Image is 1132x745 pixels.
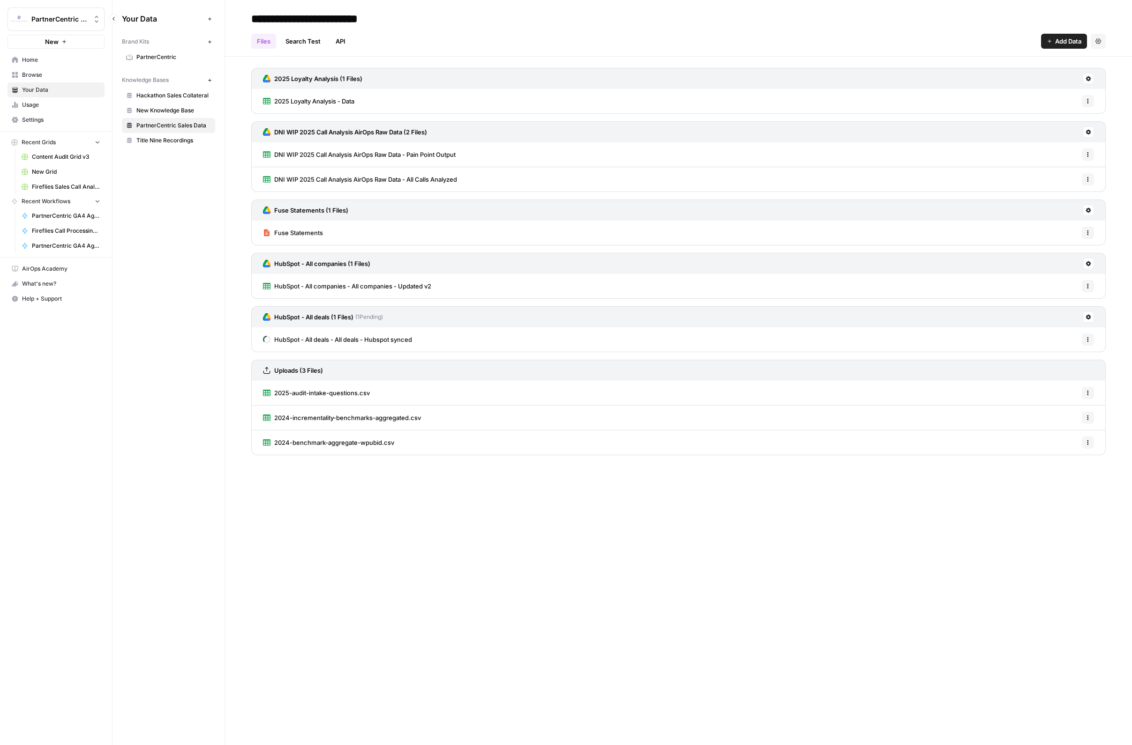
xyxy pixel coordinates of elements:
a: New Knowledge Base [122,103,215,118]
a: 2024-benchmark-aggregate-wpubid.csv [263,430,394,455]
a: 2025 Loyalty Analysis - Data [263,89,354,113]
span: DNI WIP 2025 Call Analysis AirOps Raw Data - Pain Point Output [274,150,456,159]
a: Fuse Statements [263,221,323,245]
span: Your Data [122,13,204,24]
span: Your Data [22,86,100,94]
h3: Fuse Statements (1 Files) [274,206,348,215]
a: HubSpot - All deals (1 Files)(1Pending) [263,307,383,327]
span: PartnerCentric GA4 Agent - Leads - SQLs [32,212,100,220]
a: Your Data [7,82,105,97]
span: HubSpot - All companies - All companies - Updated v2 [274,281,431,291]
a: Content Audit Grid v3 [17,149,105,164]
span: Hackathon Sales Collateral [136,91,211,100]
span: Home [22,56,100,64]
a: Fuse Statements (1 Files) [263,200,348,221]
a: 2024-incrementality-benchmarks-aggregated.csv [263,406,421,430]
a: DNI WIP 2025 Call Analysis AirOps Raw Data (2 Files) [263,122,427,142]
a: Usage [7,97,105,112]
a: DNI WIP 2025 Call Analysis AirOps Raw Data - All Calls Analyzed [263,167,457,192]
span: PartnerCentric GA4 Agent [32,242,100,250]
a: API [330,34,351,49]
button: Add Data [1041,34,1087,49]
h3: HubSpot - All deals (1 Files) [274,312,353,322]
h3: Uploads (3 Files) [274,366,323,375]
a: HubSpot - All deals - All deals - Hubspot synced [263,327,412,352]
a: Files [251,34,276,49]
a: New Grid [17,164,105,179]
span: Knowledge Bases [122,76,169,84]
span: Fireflies Call Processing for CS [32,227,100,235]
button: Workspace: PartnerCentric Sales Tools [7,7,105,31]
span: PartnerCentric Sales Tools [31,15,88,24]
img: PartnerCentric Sales Tools Logo [11,11,28,28]
span: New Knowledge Base [136,106,211,115]
span: Help + Support [22,295,100,303]
span: Usage [22,101,100,109]
a: PartnerCentric Sales Data [122,118,215,133]
span: Settings [22,116,100,124]
a: PartnerCentric GA4 Agent - Leads - SQLs [17,208,105,223]
span: 2024-incrementality-benchmarks-aggregated.csv [274,413,421,422]
a: AirOps Academy [7,261,105,276]
a: PartnerCentric [122,50,215,65]
span: New [45,37,59,46]
a: Title Nine Recordings [122,133,215,148]
a: Fireflies Sales Call Analysis For CS [17,179,105,194]
a: HubSpot - All companies - All companies - Updated v2 [263,274,431,298]
a: Browse [7,67,105,82]
button: Recent Workflows [7,194,105,208]
div: What's new? [8,277,104,291]
span: Fireflies Sales Call Analysis For CS [32,183,100,191]
button: New [7,35,105,49]
a: Search Test [280,34,326,49]
h3: 2025 Loyalty Analysis (1 Files) [274,74,362,83]
span: Fuse Statements [274,228,323,237]
span: Browse [22,71,100,79]
span: Recent Grids [22,138,56,147]
a: Home [7,52,105,67]
span: Title Nine Recordings [136,136,211,145]
h3: DNI WIP 2025 Call Analysis AirOps Raw Data (2 Files) [274,127,427,137]
span: HubSpot - All deals - All deals - Hubspot synced [274,335,412,344]
span: 2025-audit-intake-questions.csv [274,388,370,398]
a: PartnerCentric GA4 Agent [17,238,105,253]
a: Fireflies Call Processing for CS [17,223,105,238]
a: Hackathon Sales Collateral [122,88,215,103]
span: 2025 Loyalty Analysis - Data [274,96,354,106]
span: Content Audit Grid v3 [32,153,100,161]
span: PartnerCentric [136,53,211,61]
a: HubSpot - All companies (1 Files) [263,253,370,274]
button: Recent Grids [7,135,105,149]
span: ( 1 Pending) [353,313,383,321]
span: Brand Kits [122,37,149,46]
h3: HubSpot - All companies (1 Files) [274,259,370,268]
span: Recent Workflows [22,197,70,206]
span: 2024-benchmark-aggregate-wpubid.csv [274,438,394,447]
span: AirOps Academy [22,265,100,273]
a: 2025 Loyalty Analysis (1 Files) [263,68,362,89]
button: What's new? [7,276,105,291]
a: Uploads (3 Files) [263,360,323,381]
span: DNI WIP 2025 Call Analysis AirOps Raw Data - All Calls Analyzed [274,175,457,184]
button: Help + Support [7,291,105,306]
span: Add Data [1055,37,1081,46]
a: DNI WIP 2025 Call Analysis AirOps Raw Data - Pain Point Output [263,142,456,167]
span: New Grid [32,168,100,176]
span: PartnerCentric Sales Data [136,121,211,130]
a: Settings [7,112,105,127]
a: 2025-audit-intake-questions.csv [263,381,370,405]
